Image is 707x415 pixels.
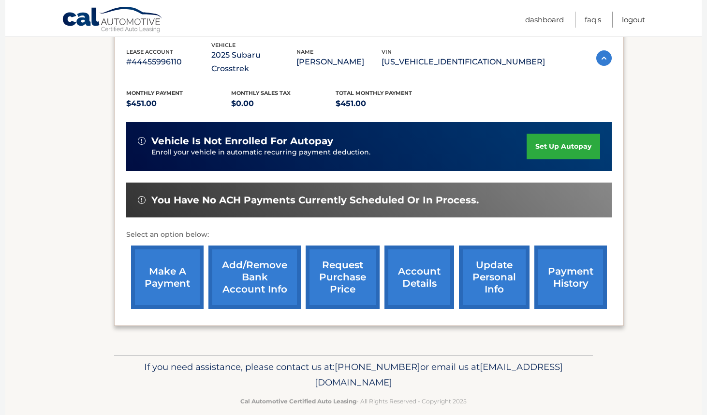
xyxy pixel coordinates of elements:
a: make a payment [131,246,204,309]
span: name [296,48,313,55]
span: [PHONE_NUMBER] [335,361,420,372]
p: Enroll your vehicle in automatic recurring payment deduction. [151,147,527,158]
span: vehicle [211,42,236,48]
span: vehicle is not enrolled for autopay [151,135,333,147]
a: set up autopay [527,134,600,159]
a: payment history [534,246,607,309]
p: #44455996110 [126,55,211,69]
span: Monthly sales Tax [231,90,291,96]
p: Select an option below: [126,229,612,241]
span: You have no ACH payments currently scheduled or in process. [151,194,479,206]
span: vin [382,48,392,55]
p: $451.00 [126,97,231,110]
img: accordion-active.svg [596,50,612,66]
a: account details [384,246,454,309]
span: [EMAIL_ADDRESS][DOMAIN_NAME] [315,361,563,388]
a: request purchase price [306,246,380,309]
a: Add/Remove bank account info [208,246,301,309]
span: Total Monthly Payment [336,90,412,96]
a: Logout [622,12,645,28]
p: [US_VEHICLE_IDENTIFICATION_NUMBER] [382,55,545,69]
strong: Cal Automotive Certified Auto Leasing [240,398,356,405]
p: $451.00 [336,97,441,110]
span: Monthly Payment [126,90,183,96]
a: Dashboard [525,12,564,28]
p: 2025 Subaru Crosstrek [211,48,296,76]
span: lease account [126,48,173,55]
a: update personal info [459,246,530,309]
img: alert-white.svg [138,196,146,204]
a: FAQ's [585,12,601,28]
p: - All Rights Reserved - Copyright 2025 [120,396,587,406]
p: [PERSON_NAME] [296,55,382,69]
a: Cal Automotive [62,6,163,34]
p: If you need assistance, please contact us at: or email us at [120,359,587,390]
p: $0.00 [231,97,336,110]
img: alert-white.svg [138,137,146,145]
